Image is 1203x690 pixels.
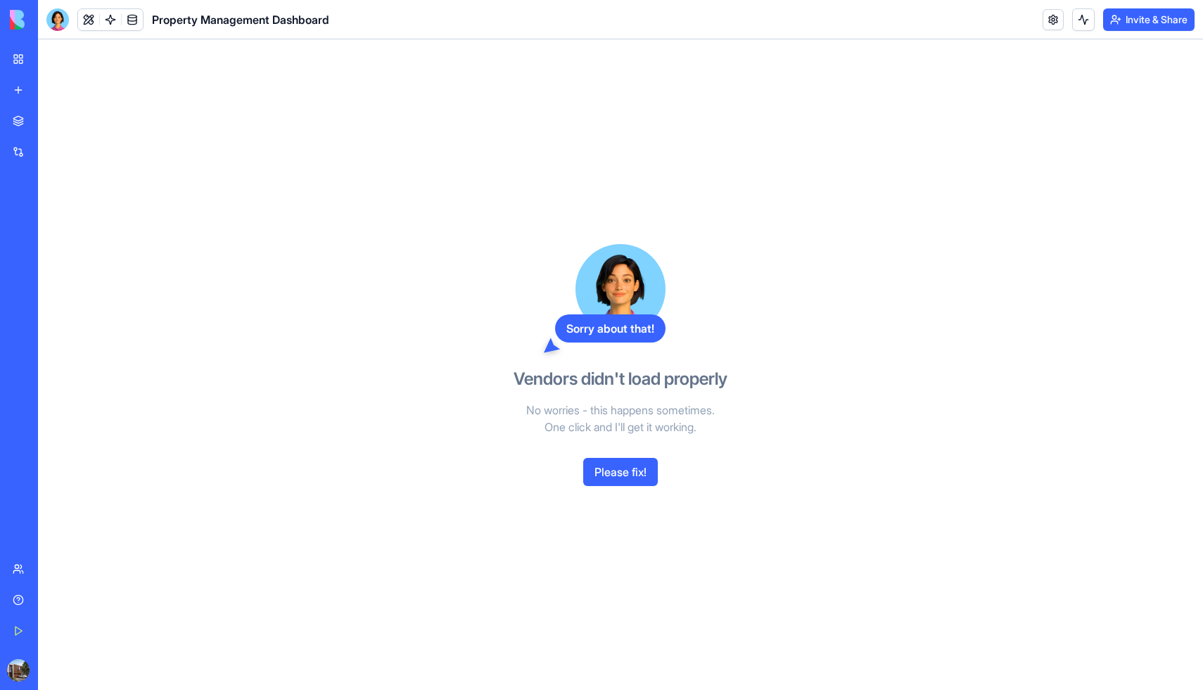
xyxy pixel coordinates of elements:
[7,659,30,682] img: ACg8ocI3iN2EvMXak_SCsLvJfSWb2MdaMp1gkP1m4Fni7Et9EyLMhJlZ=s96-c
[583,458,658,486] button: Please fix!
[152,11,329,28] span: Property Management Dashboard
[514,368,727,390] h3: Vendors didn't load properly
[459,402,782,435] p: No worries - this happens sometimes. One click and I'll get it working.
[1103,8,1195,31] button: Invite & Share
[555,314,666,343] div: Sorry about that!
[10,10,97,30] img: logo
